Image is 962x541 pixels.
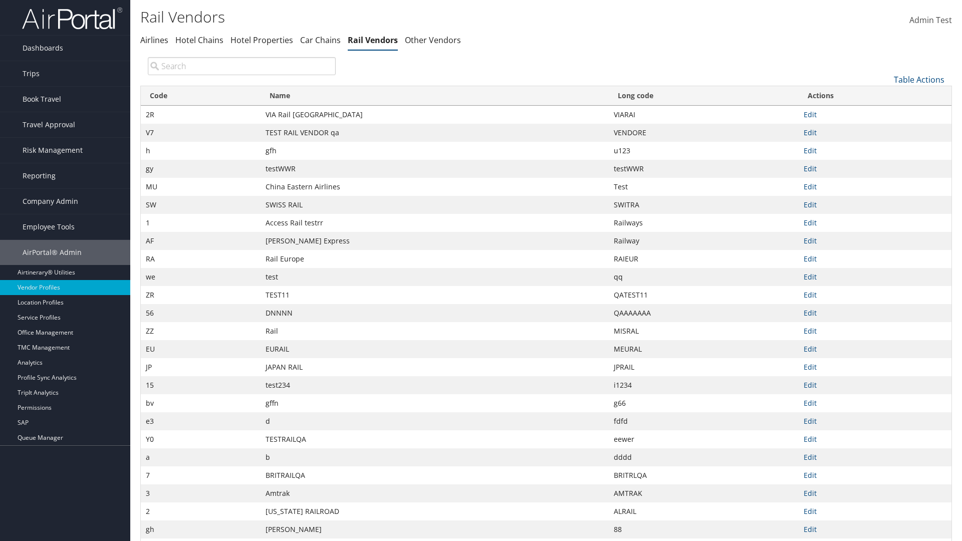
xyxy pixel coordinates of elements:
[804,470,817,480] a: Edit
[141,358,261,376] td: JP
[894,74,944,85] a: Table Actions
[261,448,609,466] td: b
[23,87,61,112] span: Book Travel
[141,340,261,358] td: EU
[23,189,78,214] span: Company Admin
[609,466,799,484] td: BRITRLQA
[799,86,951,106] th: Actions
[141,160,261,178] td: gy
[261,502,609,520] td: [US_STATE] RAILROAD
[609,286,799,304] td: QATEST11
[261,124,609,142] td: TEST RAIL VENDOR qa
[609,340,799,358] td: MEURAL
[909,15,952,26] span: Admin Test
[804,488,817,498] a: Edit
[804,110,817,119] a: Edit
[141,178,261,196] td: MU
[609,430,799,448] td: eewer
[175,35,223,46] a: Hotel Chains
[804,272,817,282] a: Edit
[348,35,398,46] a: Rail Vendors
[141,430,261,448] td: Y0
[261,466,609,484] td: BRITRAILQA
[261,394,609,412] td: gffn
[141,86,261,106] th: Code: activate to sort column ascending
[609,304,799,322] td: QAAAAAAA
[141,250,261,268] td: RA
[141,268,261,286] td: we
[609,124,799,142] td: VENDORE
[141,520,261,538] td: gh
[261,268,609,286] td: test
[261,412,609,430] td: d
[804,146,817,155] a: Edit
[804,128,817,137] a: Edit
[141,376,261,394] td: 15
[261,430,609,448] td: TESTRAILQA
[804,308,817,318] a: Edit
[804,236,817,245] a: Edit
[609,160,799,178] td: testWWR
[804,326,817,336] a: Edit
[23,36,63,61] span: Dashboards
[609,214,799,232] td: Railways
[141,466,261,484] td: 7
[141,142,261,160] td: h
[804,200,817,209] a: Edit
[609,412,799,430] td: fdfd
[261,86,609,106] th: Name: activate to sort column ascending
[804,254,817,263] a: Edit
[141,286,261,304] td: ZR
[261,178,609,196] td: China Eastern Airlines
[804,218,817,227] a: Edit
[261,358,609,376] td: JAPAN RAIL
[804,380,817,390] a: Edit
[609,250,799,268] td: RAIEUR
[141,322,261,340] td: ZZ
[804,398,817,408] a: Edit
[804,524,817,534] a: Edit
[609,484,799,502] td: AMTRAK
[261,520,609,538] td: [PERSON_NAME]
[23,112,75,137] span: Travel Approval
[609,358,799,376] td: JPRAIL
[909,5,952,36] a: Admin Test
[261,232,609,250] td: [PERSON_NAME] Express
[141,484,261,502] td: 3
[804,506,817,516] a: Edit
[22,7,122,30] img: airportal-logo.png
[23,138,83,163] span: Risk Management
[609,502,799,520] td: ALRAIL
[804,434,817,444] a: Edit
[141,394,261,412] td: bv
[804,182,817,191] a: Edit
[23,214,75,239] span: Employee Tools
[609,448,799,466] td: dddd
[261,106,609,124] td: VIA Rail [GEOGRAPHIC_DATA]
[609,394,799,412] td: g66
[261,304,609,322] td: DNNNN
[148,57,336,75] input: Search
[261,484,609,502] td: Amtrak
[23,240,82,265] span: AirPortal® Admin
[405,35,461,46] a: Other Vendors
[261,340,609,358] td: EURAIL
[141,106,261,124] td: 2R
[609,268,799,286] td: qq
[141,124,261,142] td: V7
[140,7,681,28] h1: Rail Vendors
[609,106,799,124] td: VIARAI
[609,520,799,538] td: 88
[261,322,609,340] td: Rail
[141,304,261,322] td: 56
[261,214,609,232] td: Access Rail testrr
[261,142,609,160] td: gfh
[261,160,609,178] td: testWWR
[141,214,261,232] td: 1
[609,142,799,160] td: u123
[300,35,341,46] a: Car Chains
[261,196,609,214] td: SWISS RAIL
[609,322,799,340] td: MISRAL
[804,416,817,426] a: Edit
[804,344,817,354] a: Edit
